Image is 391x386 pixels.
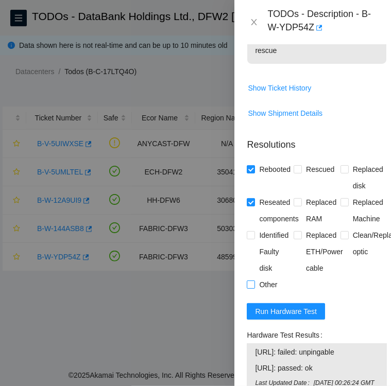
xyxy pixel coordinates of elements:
[248,108,322,119] span: Show Shipment Details
[247,105,323,121] button: Show Shipment Details
[250,18,258,26] span: close
[255,161,295,178] span: Rebooted
[248,82,311,94] span: Show Ticket History
[349,194,387,227] span: Replaced Machine
[255,306,317,317] span: Run Hardware Test
[302,194,341,227] span: Replaced RAM
[247,17,261,27] button: Close
[255,346,379,358] span: [URL]: failed: unpingable
[247,303,325,320] button: Run Hardware Test
[255,194,302,227] span: Reseated components
[302,161,338,178] span: Rescued
[247,327,326,343] label: Hardware Test Results
[302,227,347,276] span: Replaced ETH/Power cable
[247,80,312,96] button: Show Ticket History
[349,161,387,194] span: Replaced disk
[255,362,379,374] span: [URL]: passed: ok
[255,227,294,276] span: Identified Faulty disk
[255,276,281,293] span: Other
[247,130,387,152] p: Resolutions
[267,8,379,36] div: TODOs - Description - B-W-YDP54Z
